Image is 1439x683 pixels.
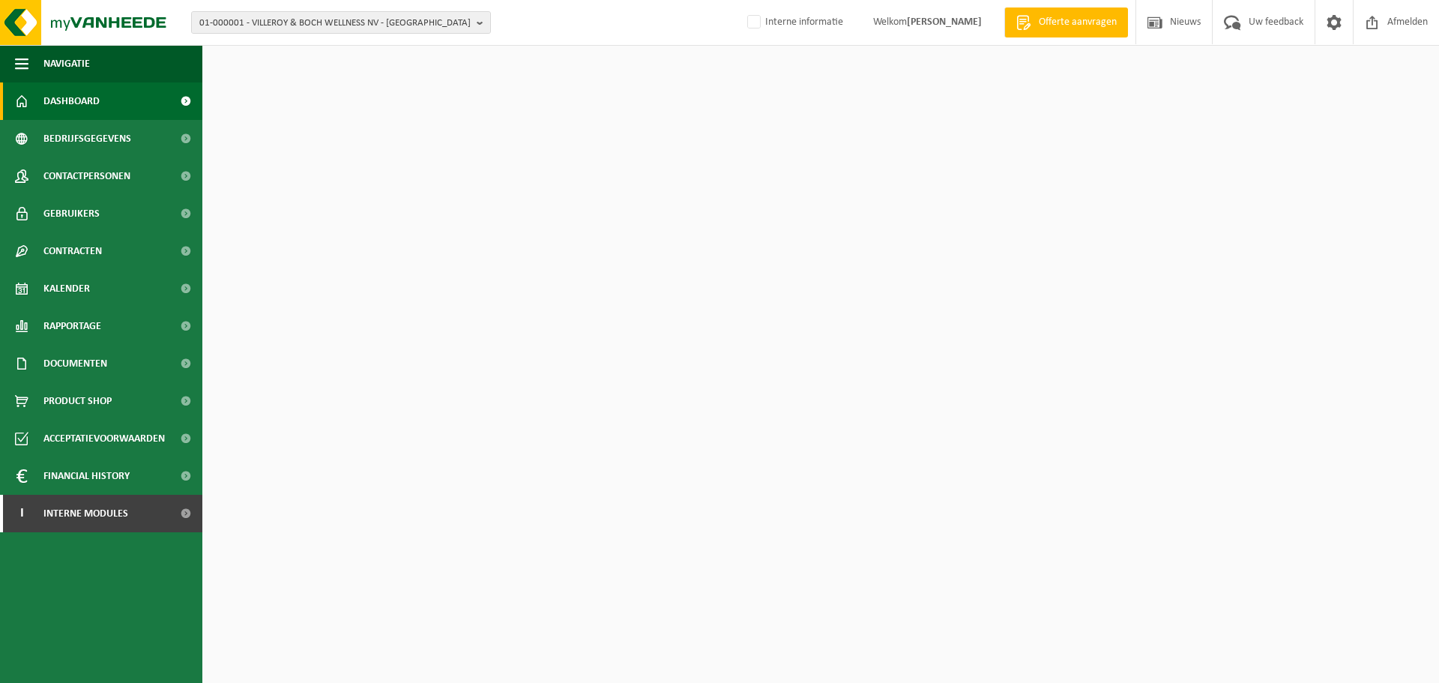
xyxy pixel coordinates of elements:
[43,45,90,82] span: Navigatie
[43,157,130,195] span: Contactpersonen
[43,457,130,495] span: Financial History
[43,420,165,457] span: Acceptatievoorwaarden
[43,82,100,120] span: Dashboard
[43,120,131,157] span: Bedrijfsgegevens
[43,382,112,420] span: Product Shop
[43,232,102,270] span: Contracten
[43,345,107,382] span: Documenten
[744,11,843,34] label: Interne informatie
[907,16,982,28] strong: [PERSON_NAME]
[43,195,100,232] span: Gebruikers
[1004,7,1128,37] a: Offerte aanvragen
[1035,15,1120,30] span: Offerte aanvragen
[15,495,28,532] span: I
[43,270,90,307] span: Kalender
[191,11,491,34] button: 01-000001 - VILLEROY & BOCH WELLNESS NV - [GEOGRAPHIC_DATA]
[43,307,101,345] span: Rapportage
[43,495,128,532] span: Interne modules
[199,12,471,34] span: 01-000001 - VILLEROY & BOCH WELLNESS NV - [GEOGRAPHIC_DATA]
